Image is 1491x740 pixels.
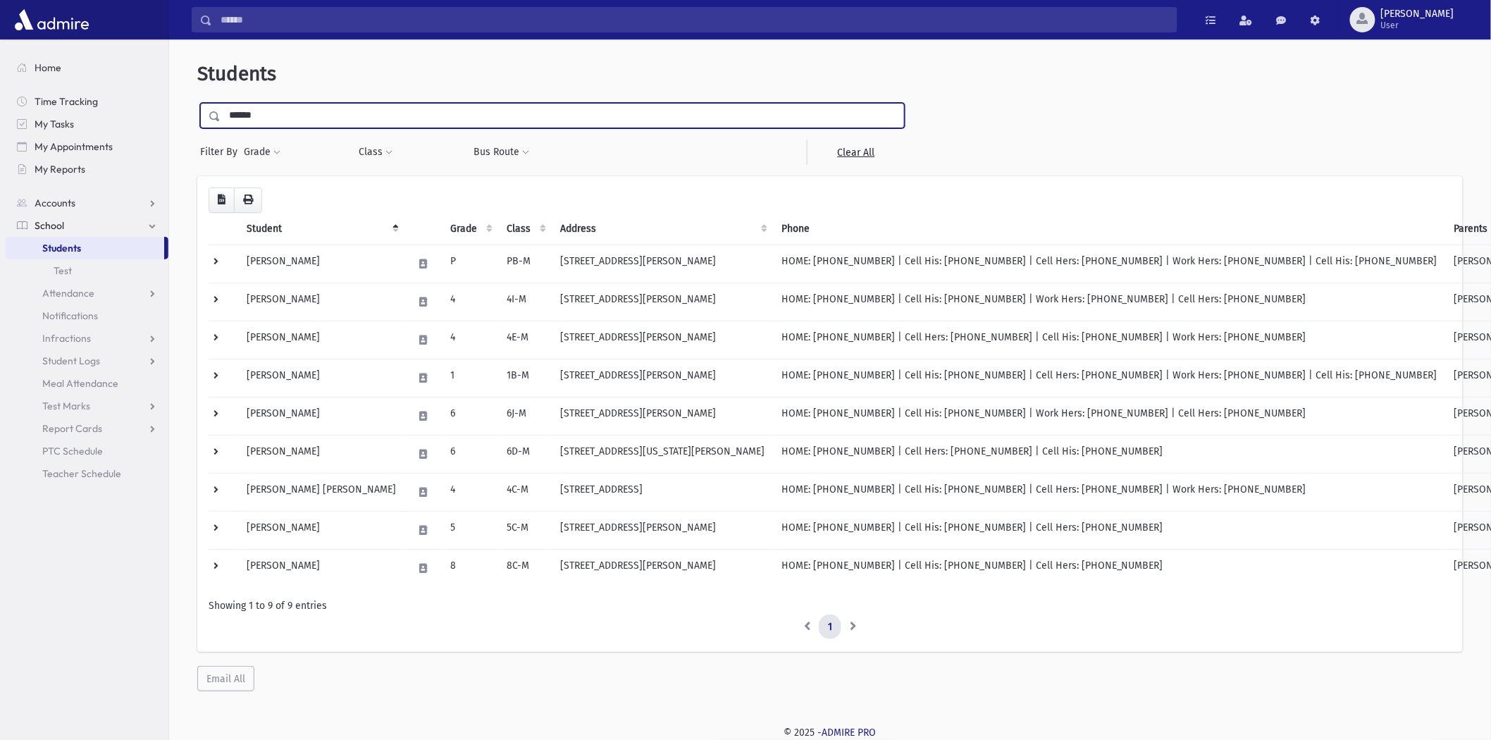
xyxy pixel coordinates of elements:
[552,435,773,473] td: [STREET_ADDRESS][US_STATE][PERSON_NAME]
[234,187,262,213] button: Print
[6,304,168,327] a: Notifications
[498,511,552,549] td: 5C-M
[6,327,168,350] a: Infractions
[773,397,1446,435] td: HOME: [PHONE_NUMBER] | Cell His: [PHONE_NUMBER] | Work Hers: [PHONE_NUMBER] | Cell Hers: [PHONE_N...
[243,140,281,165] button: Grade
[42,400,90,412] span: Test Marks
[773,549,1446,587] td: HOME: [PHONE_NUMBER] | Cell His: [PHONE_NUMBER] | Cell Hers: [PHONE_NUMBER]
[552,359,773,397] td: [STREET_ADDRESS][PERSON_NAME]
[498,283,552,321] td: 4I-M
[442,435,498,473] td: 6
[192,725,1468,740] div: © 2025 -
[6,135,168,158] a: My Appointments
[819,615,841,640] a: 1
[42,377,118,390] span: Meal Attendance
[35,61,61,74] span: Home
[498,213,552,245] th: Class: activate to sort column ascending
[35,95,98,108] span: Time Tracking
[42,467,121,480] span: Teacher Schedule
[6,113,168,135] a: My Tasks
[42,445,103,457] span: PTC Schedule
[238,321,404,359] td: [PERSON_NAME]
[209,187,235,213] button: CSV
[498,473,552,511] td: 4C-M
[442,511,498,549] td: 5
[552,283,773,321] td: [STREET_ADDRESS][PERSON_NAME]
[6,259,168,282] a: Test
[212,7,1177,32] input: Search
[822,727,877,739] a: ADMIRE PRO
[552,511,773,549] td: [STREET_ADDRESS][PERSON_NAME]
[238,397,404,435] td: [PERSON_NAME]
[773,359,1446,397] td: HOME: [PHONE_NUMBER] | Cell His: [PHONE_NUMBER] | Cell Hers: [PHONE_NUMBER] | Work Hers: [PHONE_N...
[11,6,92,34] img: AdmirePro
[35,219,64,232] span: School
[442,473,498,511] td: 4
[358,140,393,165] button: Class
[498,549,552,587] td: 8C-M
[6,192,168,214] a: Accounts
[773,245,1446,283] td: HOME: [PHONE_NUMBER] | Cell His: [PHONE_NUMBER] | Cell Hers: [PHONE_NUMBER] | Work Hers: [PHONE_N...
[200,144,243,159] span: Filter By
[807,140,905,165] a: Clear All
[6,90,168,113] a: Time Tracking
[42,422,102,435] span: Report Cards
[42,309,98,322] span: Notifications
[238,473,404,511] td: [PERSON_NAME] [PERSON_NAME]
[35,118,74,130] span: My Tasks
[1381,8,1454,20] span: [PERSON_NAME]
[498,321,552,359] td: 4E-M
[42,242,81,254] span: Students
[6,158,168,180] a: My Reports
[1381,20,1454,31] span: User
[552,321,773,359] td: [STREET_ADDRESS][PERSON_NAME]
[197,62,276,85] span: Students
[209,598,1452,613] div: Showing 1 to 9 of 9 entries
[552,473,773,511] td: [STREET_ADDRESS]
[6,214,168,237] a: School
[35,197,75,209] span: Accounts
[238,283,404,321] td: [PERSON_NAME]
[442,549,498,587] td: 8
[238,213,404,245] th: Student: activate to sort column descending
[6,350,168,372] a: Student Logs
[442,359,498,397] td: 1
[773,473,1446,511] td: HOME: [PHONE_NUMBER] | Cell His: [PHONE_NUMBER] | Cell Hers: [PHONE_NUMBER] | Work Hers: [PHONE_N...
[35,140,113,153] span: My Appointments
[773,511,1446,549] td: HOME: [PHONE_NUMBER] | Cell His: [PHONE_NUMBER] | Cell Hers: [PHONE_NUMBER]
[442,213,498,245] th: Grade: activate to sort column ascending
[552,549,773,587] td: [STREET_ADDRESS][PERSON_NAME]
[197,666,254,691] button: Email All
[773,321,1446,359] td: HOME: [PHONE_NUMBER] | Cell Hers: [PHONE_NUMBER] | Cell His: [PHONE_NUMBER] | Work Hers: [PHONE_N...
[442,321,498,359] td: 4
[238,359,404,397] td: [PERSON_NAME]
[6,462,168,485] a: Teacher Schedule
[6,395,168,417] a: Test Marks
[238,245,404,283] td: [PERSON_NAME]
[6,282,168,304] a: Attendance
[442,397,498,435] td: 6
[6,56,168,79] a: Home
[498,359,552,397] td: 1B-M
[773,213,1446,245] th: Phone
[773,435,1446,473] td: HOME: [PHONE_NUMBER] | Cell Hers: [PHONE_NUMBER] | Cell His: [PHONE_NUMBER]
[6,237,164,259] a: Students
[35,163,85,175] span: My Reports
[498,245,552,283] td: PB-M
[442,283,498,321] td: 4
[773,283,1446,321] td: HOME: [PHONE_NUMBER] | Cell His: [PHONE_NUMBER] | Work Hers: [PHONE_NUMBER] | Cell Hers: [PHONE_N...
[6,440,168,462] a: PTC Schedule
[238,511,404,549] td: [PERSON_NAME]
[552,245,773,283] td: [STREET_ADDRESS][PERSON_NAME]
[442,245,498,283] td: P
[42,354,100,367] span: Student Logs
[42,332,91,345] span: Infractions
[552,213,773,245] th: Address: activate to sort column ascending
[238,435,404,473] td: [PERSON_NAME]
[6,417,168,440] a: Report Cards
[552,397,773,435] td: [STREET_ADDRESS][PERSON_NAME]
[238,549,404,587] td: [PERSON_NAME]
[498,435,552,473] td: 6D-M
[474,140,531,165] button: Bus Route
[42,287,94,300] span: Attendance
